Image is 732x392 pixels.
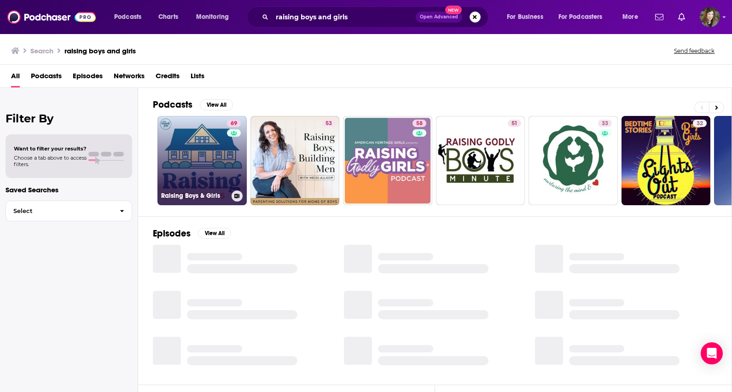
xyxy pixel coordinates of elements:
a: Networks [114,69,145,87]
span: Logged in as ElizabethHawkins [700,7,720,27]
h3: Search [30,46,53,55]
a: Podcasts [31,69,62,87]
button: Select [6,201,132,221]
span: 69 [231,119,237,128]
a: 58 [412,120,426,127]
input: Search podcasts, credits, & more... [272,10,416,24]
a: Show notifications dropdown [651,9,667,25]
span: Podcasts [114,11,141,23]
span: 33 [602,119,608,128]
a: 53 [250,116,340,205]
a: 32 [693,120,707,127]
span: 32 [697,119,703,128]
button: open menu [108,10,153,24]
a: 58 [343,116,432,205]
span: Choose a tab above to access filters. [14,155,87,167]
button: open menu [616,10,650,24]
a: 33 [529,116,618,205]
div: Search podcasts, credits, & more... [256,6,497,28]
h2: Podcasts [153,99,192,110]
span: New [445,6,462,14]
a: 32 [622,116,711,205]
button: open menu [552,10,616,24]
span: For Business [507,11,543,23]
h3: raising boys and girls [64,46,136,55]
span: 53 [325,119,332,128]
p: Saved Searches [6,185,132,194]
a: 51 [436,116,525,205]
h2: Filter By [6,112,132,125]
button: View All [198,228,231,239]
a: Charts [152,10,184,24]
div: Open Intercom Messenger [701,342,723,364]
a: All [11,69,20,87]
a: 69Raising Boys & Girls [157,116,247,205]
a: Episodes [73,69,103,87]
a: Lists [191,69,204,87]
a: 51 [508,120,521,127]
button: open menu [500,10,555,24]
img: User Profile [700,7,720,27]
a: EpisodesView All [153,228,231,239]
span: For Podcasters [558,11,603,23]
a: 53 [322,120,336,127]
span: Open Advanced [420,15,458,19]
button: Open AdvancedNew [416,12,462,23]
button: open menu [190,10,241,24]
button: View All [200,99,233,110]
span: Want to filter your results? [14,145,87,152]
span: 58 [416,119,423,128]
span: Monitoring [196,11,229,23]
a: Credits [156,69,180,87]
a: Show notifications dropdown [674,9,689,25]
span: More [622,11,638,23]
a: 69 [227,120,241,127]
button: Send feedback [671,47,717,55]
img: Podchaser - Follow, Share and Rate Podcasts [7,8,96,26]
button: Show profile menu [700,7,720,27]
a: PodcastsView All [153,99,233,110]
span: Select [6,208,112,214]
span: Charts [158,11,178,23]
h2: Episodes [153,228,191,239]
span: 51 [511,119,517,128]
h3: Raising Boys & Girls [161,192,228,200]
a: 33 [598,120,612,127]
